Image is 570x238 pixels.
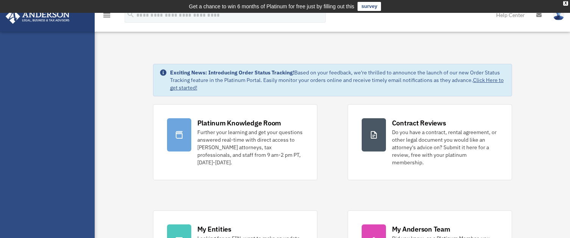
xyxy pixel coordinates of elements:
[348,104,512,180] a: Contract Reviews Do you have a contract, rental agreement, or other legal document you would like...
[126,10,135,19] i: search
[563,1,568,6] div: close
[153,104,317,180] a: Platinum Knowledge Room Further your learning and get your questions answered real-time with dire...
[197,128,303,166] div: Further your learning and get your questions answered real-time with direct access to [PERSON_NAM...
[170,69,506,91] div: Based on your feedback, we're thrilled to announce the launch of our new Order Status Tracking fe...
[102,13,111,20] a: menu
[197,118,281,128] div: Platinum Knowledge Room
[197,224,231,234] div: My Entities
[102,11,111,20] i: menu
[170,77,504,91] a: Click Here to get started!
[3,9,72,24] img: Anderson Advisors Platinum Portal
[392,224,450,234] div: My Anderson Team
[553,9,564,20] img: User Pic
[392,128,498,166] div: Do you have a contract, rental agreement, or other legal document you would like an attorney's ad...
[189,2,354,11] div: Get a chance to win 6 months of Platinum for free just by filling out this
[358,2,381,11] a: survey
[392,118,446,128] div: Contract Reviews
[170,69,294,76] strong: Exciting News: Introducing Order Status Tracking!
